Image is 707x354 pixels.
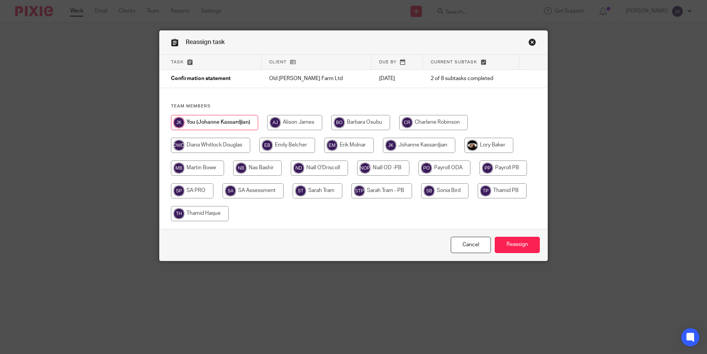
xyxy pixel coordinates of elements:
[269,60,287,64] span: Client
[171,60,184,64] span: Task
[451,237,491,253] a: Close this dialog window
[528,38,536,49] a: Close this dialog window
[186,39,225,45] span: Reassign task
[495,237,540,253] input: Reassign
[269,75,364,82] p: Old [PERSON_NAME] Farm Ltd
[171,103,536,109] h4: Team members
[379,60,397,64] span: Due by
[423,70,519,88] td: 2 of 8 subtasks completed
[431,60,477,64] span: Current subtask
[171,76,230,82] span: Confirmation statement
[379,75,415,82] p: [DATE]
